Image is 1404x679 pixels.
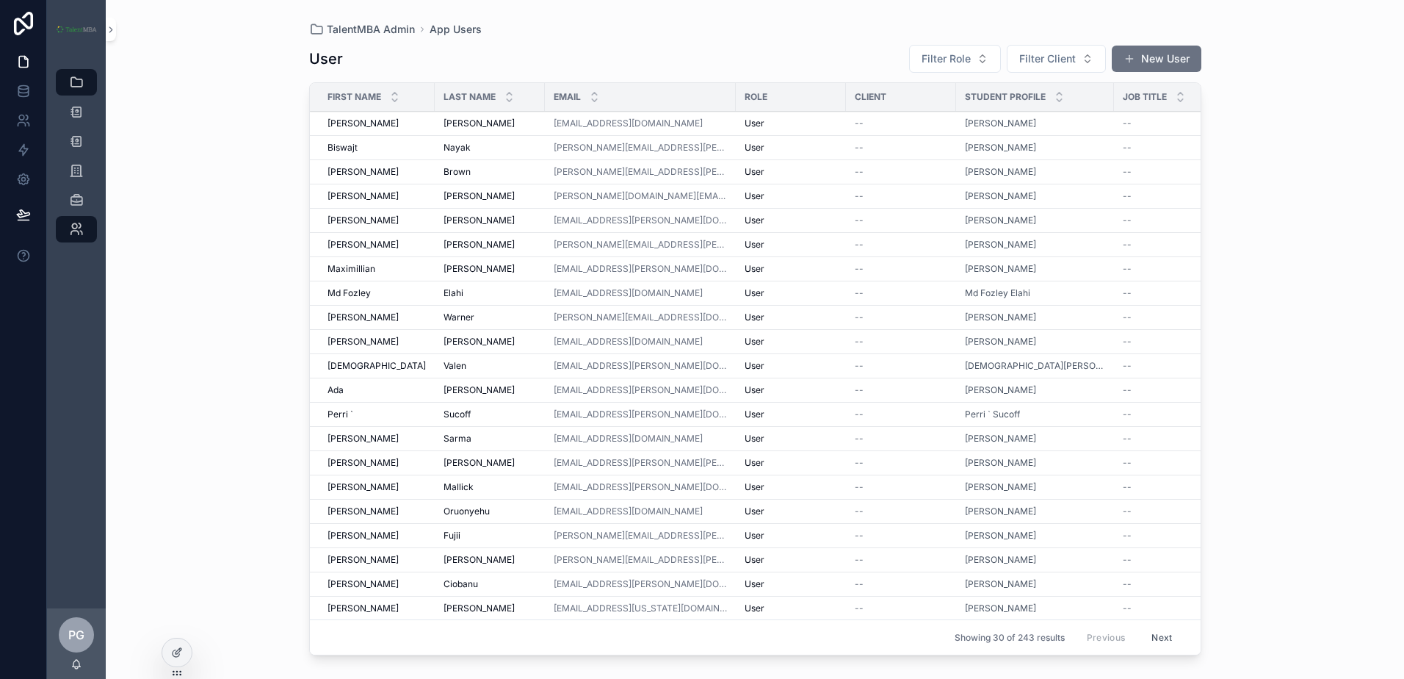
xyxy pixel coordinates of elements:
a: -- [855,312,947,323]
a: [PERSON_NAME] [444,336,536,348]
a: User [745,506,837,517]
span: [PERSON_NAME] [965,506,1036,517]
span: Sarma [444,433,471,445]
a: User [745,360,837,372]
span: -- [1123,142,1132,154]
span: -- [855,457,864,469]
a: -- [1123,457,1215,469]
span: [PERSON_NAME] [965,118,1036,129]
span: [PERSON_NAME] [444,215,515,226]
a: -- [855,384,947,396]
a: TalentMBA Admin [309,22,415,37]
span: -- [1123,166,1132,178]
a: [PERSON_NAME] [965,530,1105,542]
a: -- [1123,481,1215,493]
span: User [745,263,764,275]
a: [PERSON_NAME][EMAIL_ADDRESS][PERSON_NAME][DOMAIN_NAME] [554,166,727,178]
a: [PERSON_NAME] [965,336,1036,348]
a: [EMAIL_ADDRESS][PERSON_NAME][DOMAIN_NAME] [554,481,727,493]
span: Nayak [444,142,471,154]
a: [PERSON_NAME] [965,336,1105,348]
a: [PERSON_NAME][EMAIL_ADDRESS][PERSON_NAME][PERSON_NAME][DOMAIN_NAME] [554,554,727,566]
a: User [745,409,837,420]
span: User [745,530,764,542]
span: -- [1123,554,1132,566]
span: -- [855,263,864,275]
a: Valen [444,360,536,372]
a: [EMAIL_ADDRESS][DOMAIN_NAME] [554,506,727,517]
span: [PERSON_NAME] [444,118,515,129]
a: -- [1123,409,1215,420]
a: -- [855,433,947,445]
span: [PERSON_NAME] [444,190,515,202]
span: -- [1123,239,1132,251]
button: New User [1112,46,1201,72]
span: Biswajt [328,142,358,154]
a: User [745,287,837,299]
a: -- [1123,142,1215,154]
a: -- [855,409,947,420]
a: -- [1123,239,1215,251]
span: [PERSON_NAME] [328,506,399,517]
a: -- [1123,287,1215,299]
a: User [745,312,837,323]
a: [PERSON_NAME] [965,215,1036,226]
a: [PERSON_NAME] [328,554,426,566]
a: -- [1123,360,1215,372]
a: -- [855,530,947,542]
a: [PERSON_NAME] [328,215,426,226]
a: [PERSON_NAME] [965,142,1105,154]
span: User [745,287,764,299]
a: -- [1123,118,1215,129]
a: User [745,239,837,251]
a: Warner [444,312,536,323]
a: -- [855,142,947,154]
a: [PERSON_NAME] [965,457,1105,469]
a: Maximillian [328,263,426,275]
span: Fujii [444,530,460,542]
a: [EMAIL_ADDRESS][DOMAIN_NAME] [554,287,703,299]
span: -- [855,312,864,323]
a: [EMAIL_ADDRESS][PERSON_NAME][DOMAIN_NAME] [554,360,727,372]
span: -- [1123,190,1132,202]
a: [PERSON_NAME][EMAIL_ADDRESS][PERSON_NAME][DOMAIN_NAME] [554,530,727,542]
span: App Users [430,22,482,37]
a: Md Fozley Elahi [965,287,1105,299]
span: -- [855,506,864,517]
span: [PERSON_NAME] [965,384,1036,396]
img: App logo [56,26,97,33]
span: [PERSON_NAME] [965,530,1036,542]
span: [PERSON_NAME] [965,312,1036,323]
a: Elahi [444,287,536,299]
a: [DEMOGRAPHIC_DATA][PERSON_NAME] [965,360,1105,372]
span: -- [1123,506,1132,517]
span: Maximillian [328,263,375,275]
span: User [745,312,764,323]
span: -- [855,554,864,566]
span: User [745,409,764,420]
span: [PERSON_NAME] [965,166,1036,178]
a: -- [1123,506,1215,517]
a: User [745,481,837,493]
button: Select Button [909,45,1001,73]
span: -- [1123,336,1132,348]
span: -- [855,433,864,445]
a: [PERSON_NAME] [444,554,536,566]
a: -- [1123,215,1215,226]
span: Brown [444,166,471,178]
span: User [745,481,764,493]
a: -- [855,166,947,178]
span: -- [855,239,864,251]
a: User [745,336,837,348]
a: [PERSON_NAME] [328,118,426,129]
a: [PERSON_NAME] [965,481,1105,493]
a: User [745,530,837,542]
a: [PERSON_NAME] [965,312,1105,323]
a: [EMAIL_ADDRESS][DOMAIN_NAME] [554,336,727,348]
a: [PERSON_NAME] [328,506,426,517]
a: [EMAIL_ADDRESS][PERSON_NAME][DOMAIN_NAME] [554,384,727,396]
span: User [745,384,764,396]
a: [EMAIL_ADDRESS][DOMAIN_NAME] [554,336,703,348]
a: Biswajt [328,142,426,154]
